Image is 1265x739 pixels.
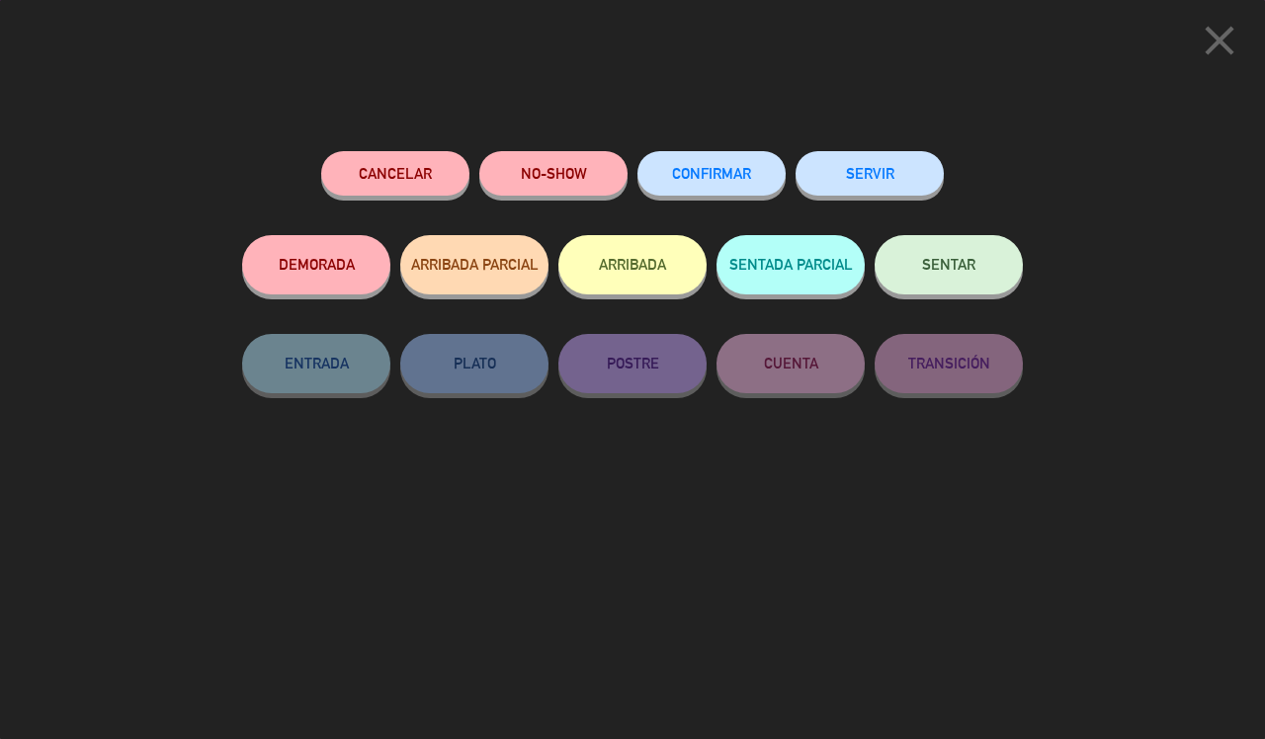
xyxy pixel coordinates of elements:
button: TRANSICIÓN [875,334,1023,393]
button: SERVIR [796,151,944,196]
button: Cancelar [321,151,469,196]
button: ENTRADA [242,334,390,393]
button: NO-SHOW [479,151,628,196]
span: SENTAR [922,256,975,273]
button: CONFIRMAR [637,151,786,196]
button: ARRIBADA PARCIAL [400,235,548,294]
button: DEMORADA [242,235,390,294]
button: POSTRE [558,334,707,393]
button: PLATO [400,334,548,393]
button: close [1189,15,1250,73]
span: CONFIRMAR [672,165,751,182]
button: SENTAR [875,235,1023,294]
i: close [1195,16,1244,65]
button: SENTADA PARCIAL [717,235,865,294]
span: ARRIBADA PARCIAL [411,256,539,273]
button: CUENTA [717,334,865,393]
button: ARRIBADA [558,235,707,294]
